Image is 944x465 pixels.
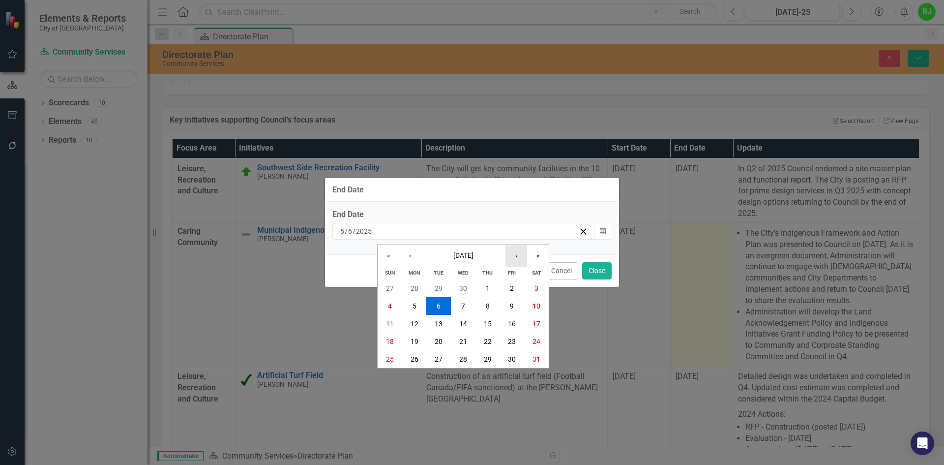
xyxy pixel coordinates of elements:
abbr: May 28, 2025 [459,355,467,363]
button: May 3, 2025 [524,279,549,297]
button: April 28, 2025 [402,279,427,297]
button: May 6, 2025 [426,297,451,315]
button: May 5, 2025 [402,297,427,315]
input: mm [340,226,345,236]
abbr: May 17, 2025 [532,320,540,328]
button: May 26, 2025 [402,350,427,368]
button: Close [582,262,612,279]
abbr: Sunday [385,270,395,276]
input: yyyy [355,226,372,236]
button: May 2, 2025 [500,279,525,297]
button: ‹ [399,245,421,267]
abbr: May 21, 2025 [459,338,467,345]
abbr: May 12, 2025 [411,320,418,328]
button: May 24, 2025 [524,333,549,350]
abbr: Monday [409,270,420,276]
button: May 19, 2025 [402,333,427,350]
div: End Date [332,186,364,194]
div: End Date [332,209,612,220]
button: April 27, 2025 [378,279,402,297]
span: / [345,227,348,236]
button: [DATE] [421,245,505,267]
button: May 30, 2025 [500,350,525,368]
abbr: May 30, 2025 [508,355,516,363]
button: May 7, 2025 [451,297,475,315]
abbr: May 14, 2025 [459,320,467,328]
abbr: May 29, 2025 [484,355,492,363]
abbr: April 30, 2025 [459,284,467,292]
button: May 14, 2025 [451,315,475,333]
button: May 28, 2025 [451,350,475,368]
abbr: May 13, 2025 [435,320,442,328]
abbr: May 24, 2025 [532,338,540,345]
button: May 31, 2025 [524,350,549,368]
button: May 18, 2025 [378,333,402,350]
span: / [353,227,355,236]
abbr: May 1, 2025 [486,284,490,292]
button: « [378,245,399,267]
button: May 17, 2025 [524,315,549,333]
abbr: May 22, 2025 [484,338,492,345]
abbr: Thursday [482,270,493,276]
abbr: May 10, 2025 [532,302,540,310]
abbr: Saturday [532,270,541,276]
abbr: Friday [508,270,516,276]
button: May 29, 2025 [475,350,500,368]
button: May 8, 2025 [475,297,500,315]
abbr: May 7, 2025 [461,302,465,310]
button: May 27, 2025 [426,350,451,368]
abbr: May 5, 2025 [413,302,416,310]
button: May 15, 2025 [475,315,500,333]
button: Cancel [545,262,578,279]
button: » [527,245,549,267]
abbr: April 29, 2025 [435,284,442,292]
button: May 21, 2025 [451,333,475,350]
input: dd [348,226,353,236]
abbr: May 26, 2025 [411,355,418,363]
abbr: May 15, 2025 [484,320,492,328]
abbr: May 9, 2025 [510,302,514,310]
button: May 20, 2025 [426,333,451,350]
button: May 1, 2025 [475,279,500,297]
button: May 10, 2025 [524,297,549,315]
button: May 12, 2025 [402,315,427,333]
abbr: May 4, 2025 [388,302,392,310]
button: April 29, 2025 [426,279,451,297]
button: › [505,245,527,267]
abbr: May 8, 2025 [486,302,490,310]
abbr: April 28, 2025 [411,284,418,292]
abbr: May 16, 2025 [508,320,516,328]
button: May 11, 2025 [378,315,402,333]
button: May 13, 2025 [426,315,451,333]
button: May 9, 2025 [500,297,525,315]
abbr: May 6, 2025 [437,302,441,310]
div: Open Intercom Messenger [911,432,934,455]
abbr: May 18, 2025 [386,338,394,345]
button: May 4, 2025 [378,297,402,315]
abbr: April 27, 2025 [386,284,394,292]
abbr: May 20, 2025 [435,338,442,345]
abbr: Wednesday [458,270,469,276]
abbr: May 27, 2025 [435,355,442,363]
button: April 30, 2025 [451,279,475,297]
abbr: May 25, 2025 [386,355,394,363]
abbr: May 31, 2025 [532,355,540,363]
span: [DATE] [453,251,473,259]
abbr: May 3, 2025 [534,284,538,292]
button: May 22, 2025 [475,333,500,350]
abbr: May 23, 2025 [508,338,516,345]
button: May 23, 2025 [500,333,525,350]
abbr: May 2, 2025 [510,284,514,292]
button: May 16, 2025 [500,315,525,333]
abbr: May 11, 2025 [386,320,394,328]
abbr: May 19, 2025 [411,338,418,345]
abbr: Tuesday [434,270,443,276]
button: May 25, 2025 [378,350,402,368]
